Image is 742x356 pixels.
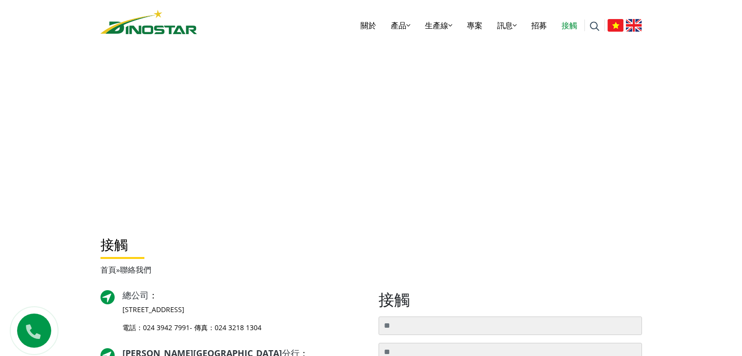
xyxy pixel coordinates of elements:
a: 生產線 [418,10,460,41]
font: 電話： [122,323,143,332]
font: ： [149,289,158,301]
img: 導演 [100,290,115,304]
a: 首頁 [100,264,116,275]
img: 標識 [100,10,197,34]
font: 專案 [467,20,482,31]
a: 總公司 [122,289,149,301]
font: - 傳真： [190,323,215,332]
font: 招募 [531,20,547,31]
font: 關於 [361,20,376,31]
img: 英語 [626,19,642,32]
font: 產品 [391,20,406,31]
font: 生產線 [425,20,448,31]
a: 專案 [460,10,490,41]
a: 接觸 [554,10,584,41]
font: 接觸 [100,235,128,254]
font: 訊息 [497,20,513,31]
a: 招募 [524,10,554,41]
a: 024 3218 1304 [215,323,261,332]
img: 搜尋 [590,21,600,31]
font: 接觸 [379,289,410,310]
a: 產品 [383,10,418,41]
font: 聯絡我們 [120,264,151,275]
font: 接觸 [562,20,577,31]
a: 訊息 [490,10,524,41]
a: 關於 [353,10,383,41]
font: [STREET_ADDRESS] [122,305,184,314]
a: 024 3942 7991 [143,323,190,332]
img: 越南語 [607,19,623,32]
font: » [116,264,120,275]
